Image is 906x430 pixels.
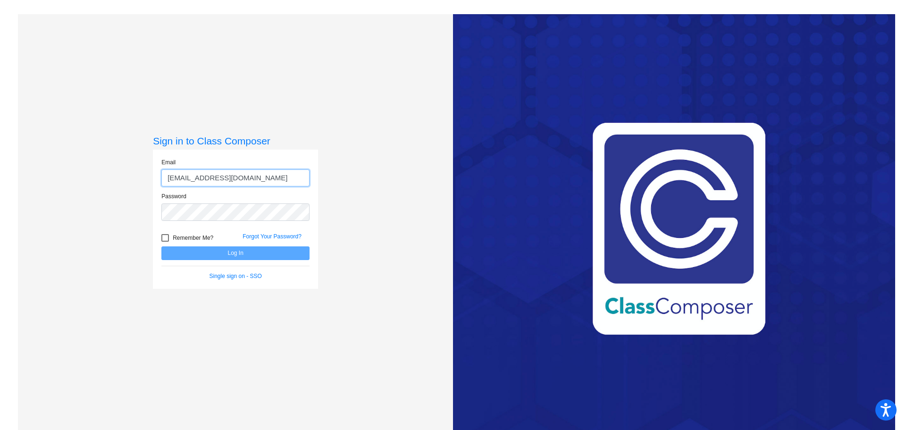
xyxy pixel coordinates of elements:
a: Single sign on - SSO [210,273,262,279]
label: Password [161,192,186,201]
label: Email [161,158,176,167]
h3: Sign in to Class Composer [153,135,318,147]
span: Remember Me? [173,232,213,244]
button: Log In [161,246,310,260]
a: Forgot Your Password? [243,233,302,240]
